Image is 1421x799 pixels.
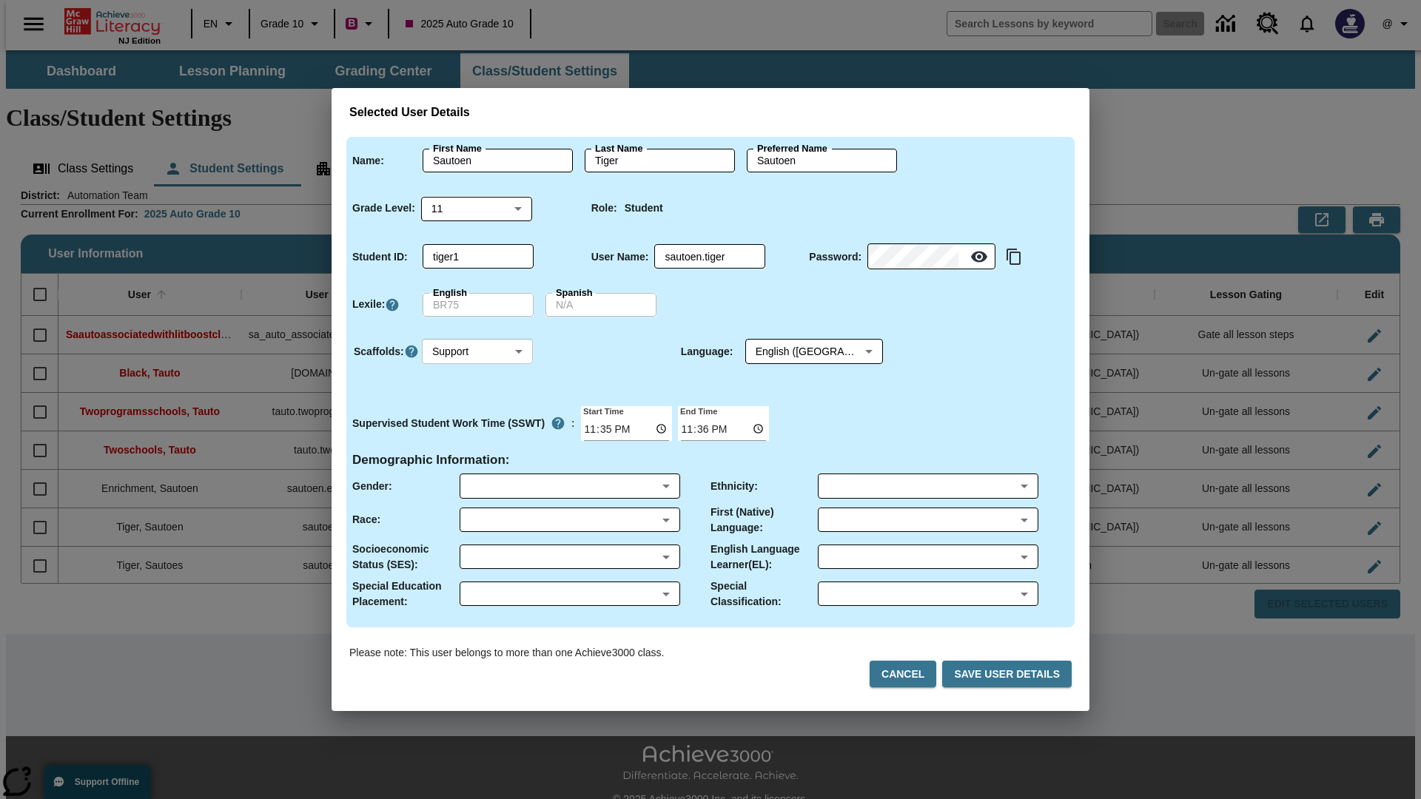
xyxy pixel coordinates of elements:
p: Password : [809,249,861,265]
div: Scaffolds [422,340,533,364]
p: Gender : [352,479,392,494]
label: Last Name [595,142,642,155]
p: Race : [352,512,380,527]
p: Student ID : [352,249,408,265]
p: Student [625,200,663,216]
h4: Demographic Information : [352,453,510,468]
div: Language [745,340,883,364]
label: First Name [433,142,482,155]
div: 11 [421,196,532,220]
div: User Name [654,245,765,269]
p: Grade Level : [352,200,415,216]
button: Cancel [870,661,936,688]
p: First (Native) Language : [710,505,818,536]
div: English ([GEOGRAPHIC_DATA]) [745,340,883,364]
p: Lexile : [352,297,385,312]
div: Support [422,340,533,364]
div: Grade Level [421,196,532,220]
p: User Name : [591,249,649,265]
label: Start Time [581,405,624,417]
p: Role : [591,200,617,216]
div: Password [867,245,995,269]
p: Special Education Placement : [352,579,460,610]
h3: Selected User Details [349,106,1072,120]
p: Language : [681,344,733,360]
button: Click here to know more about Scaffolds [404,344,419,360]
div: Student ID [423,245,534,269]
p: Socioeconomic Status (SES) : [352,542,460,573]
p: Supervised Student Work Time (SSWT) [352,416,545,431]
p: Ethnicity : [710,479,758,494]
p: Scaffolds : [354,344,404,360]
label: Preferred Name [757,142,827,155]
div: : [352,410,575,436]
p: Special Classification : [710,579,818,610]
a: Click here to know more about Lexiles, Will open in new tab [385,297,400,312]
p: Please note: This user belongs to more than one Achieve3000 class. [349,645,664,661]
label: English [433,286,467,300]
label: Spanish [556,286,593,300]
button: Save User Details [942,661,1072,688]
p: Name : [352,153,384,169]
label: End Time [678,405,717,417]
button: Reveal Password [964,242,994,272]
p: English Language Learner(EL) : [710,542,818,573]
button: Supervised Student Work Time is the timeframe when students can take LevelSet and when lessons ar... [545,410,571,436]
button: Copy text to clipboard [1001,244,1027,269]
